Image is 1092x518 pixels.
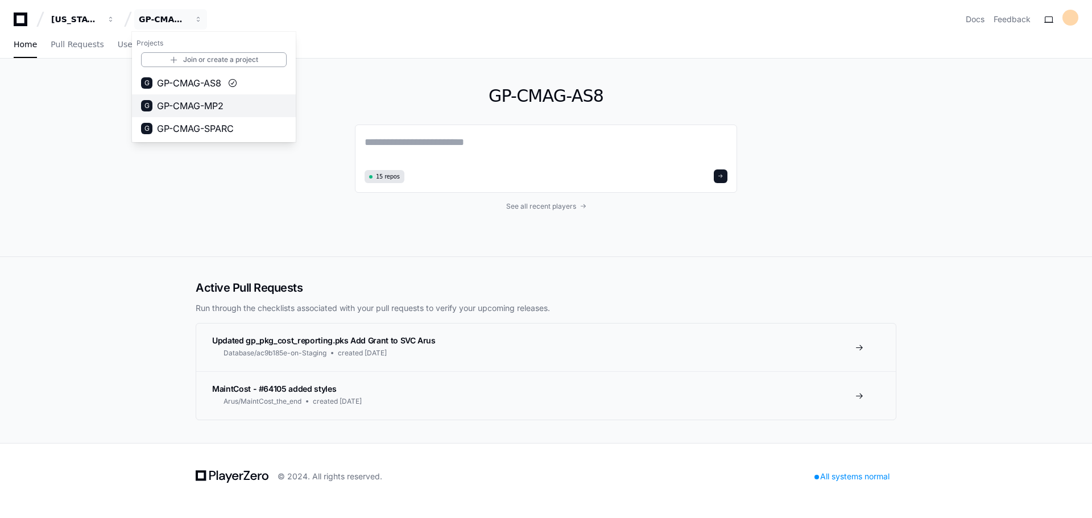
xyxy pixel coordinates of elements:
a: Pull Requests [51,32,104,58]
span: Home [14,41,37,48]
button: [US_STATE] Pacific [47,9,119,30]
a: See all recent players [355,202,737,211]
div: G [141,100,152,111]
span: GP-CMAG-AS8 [157,76,221,90]
div: GP-CMAG-AS8 [139,14,188,25]
a: Docs [966,14,985,25]
span: See all recent players [506,202,576,211]
span: 15 repos [376,172,400,181]
h1: Projects [132,34,296,52]
span: Arus/MaintCost_the_end [224,397,301,406]
span: created [DATE] [313,397,362,406]
h2: Active Pull Requests [196,280,896,296]
span: created [DATE] [338,349,387,358]
div: © 2024. All rights reserved. [278,471,382,482]
a: MaintCost - #64105 added stylesArus/MaintCost_the_endcreated [DATE] [196,371,896,420]
div: All systems normal [808,469,896,484]
span: Updated gp_pkg_cost_reporting.pks Add Grant to SVC Arus [212,335,436,345]
a: Home [14,32,37,58]
div: [US_STATE] Pacific [132,32,296,142]
a: Updated gp_pkg_cost_reporting.pks Add Grant to SVC ArusDatabase/ac9b185e-on-Stagingcreated [DATE] [196,324,896,371]
p: Run through the checklists associated with your pull requests to verify your upcoming releases. [196,302,896,314]
span: Database/ac9b185e-on-Staging [224,349,326,358]
span: GP-CMAG-SPARC [157,122,234,135]
span: Users [118,41,140,48]
span: MaintCost - #64105 added styles [212,384,336,393]
span: GP-CMAG-MP2 [157,99,224,113]
h1: GP-CMAG-AS8 [355,86,737,106]
span: Pull Requests [51,41,104,48]
a: Users [118,32,140,58]
a: Join or create a project [141,52,287,67]
div: G [141,123,152,134]
div: [US_STATE] Pacific [51,14,100,25]
button: Feedback [994,14,1031,25]
button: GP-CMAG-AS8 [134,9,207,30]
div: G [141,77,152,89]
